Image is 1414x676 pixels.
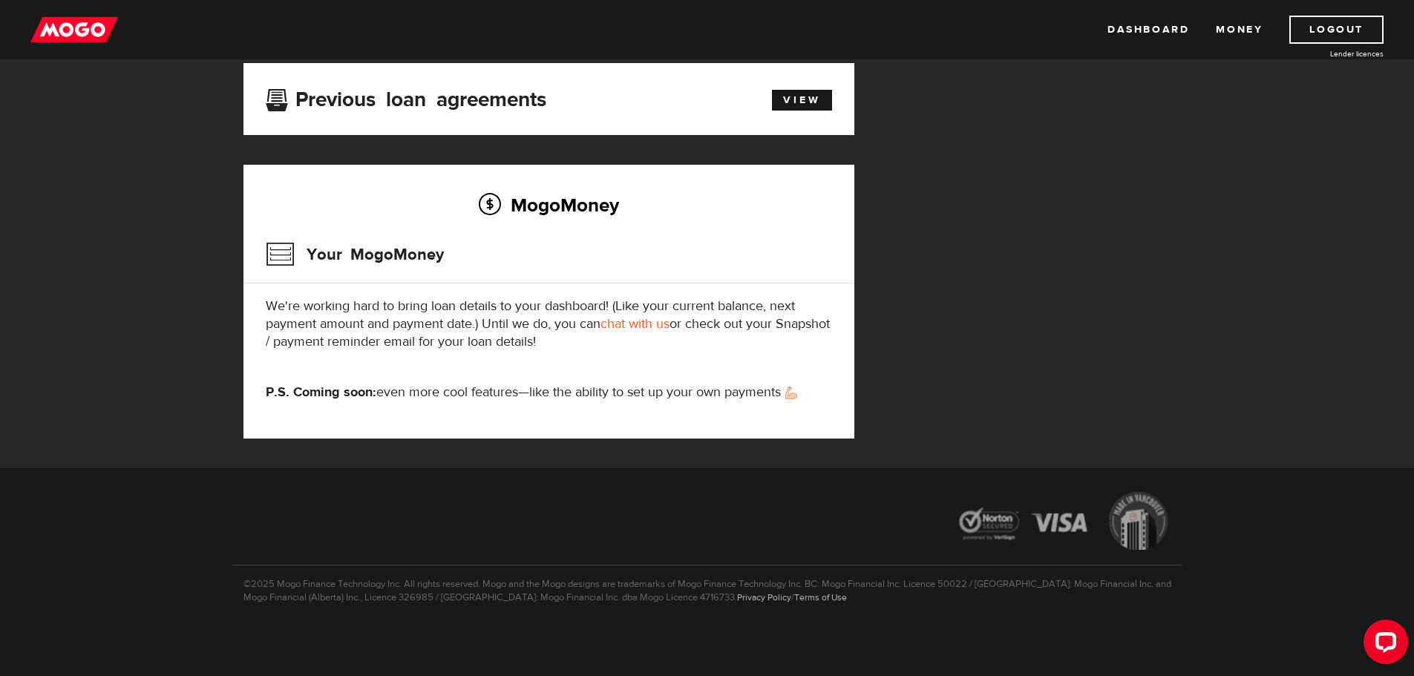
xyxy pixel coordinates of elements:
iframe: LiveChat chat widget [1352,614,1414,676]
p: ©2025 Mogo Finance Technology Inc. All rights reserved. Mogo and the Mogo designs are trademarks ... [232,565,1182,604]
a: Lender licences [1272,48,1384,59]
img: mogo_logo-11ee424be714fa7cbb0f0f49df9e16ec.png [30,16,118,44]
h3: Previous loan agreements [266,88,546,107]
a: Dashboard [1107,16,1189,44]
a: Privacy Policy [737,591,791,603]
h3: Your MogoMoney [266,235,444,274]
p: even more cool features—like the ability to set up your own payments [266,384,832,401]
a: Money [1216,16,1263,44]
a: View [772,90,832,111]
img: legal-icons-92a2ffecb4d32d839781d1b4e4802d7b.png [945,481,1182,565]
a: Terms of Use [794,591,847,603]
a: Logout [1289,16,1384,44]
p: We're working hard to bring loan details to your dashboard! (Like your current balance, next paym... [266,298,832,351]
a: chat with us [600,315,670,332]
img: strong arm emoji [785,387,797,399]
strong: P.S. Coming soon: [266,384,376,401]
h2: MogoMoney [266,189,832,220]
